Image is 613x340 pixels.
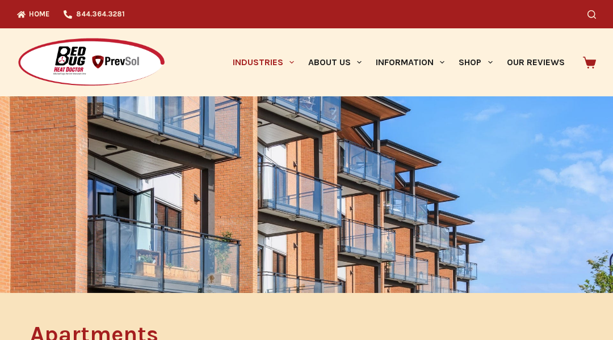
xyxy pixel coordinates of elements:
[452,28,499,96] a: Shop
[369,28,452,96] a: Information
[301,28,368,96] a: About Us
[17,37,166,88] img: Prevsol/Bed Bug Heat Doctor
[587,10,596,19] button: Search
[225,28,301,96] a: Industries
[225,28,572,96] nav: Primary
[499,28,572,96] a: Our Reviews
